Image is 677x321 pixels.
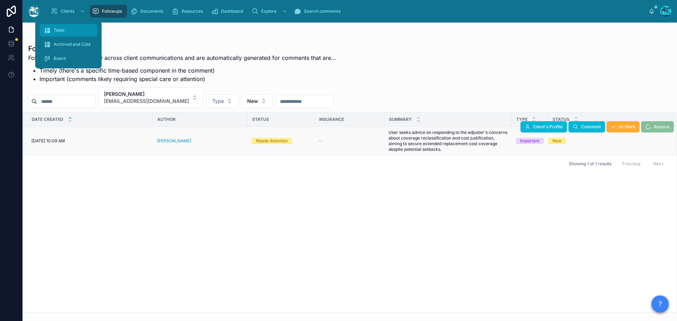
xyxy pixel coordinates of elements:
a: Important [516,138,544,144]
span: New [247,98,258,105]
a: [DATE] 10:09 AM [31,138,148,144]
span: Type [212,98,224,105]
a: Archived and Cold [39,38,97,51]
li: Important (comments likely requiring special care or attention) [39,75,336,83]
a: Needs Attention [252,138,310,144]
a: Table [39,24,97,37]
button: Select Button [241,94,273,108]
span: Dashboard [221,8,243,14]
a: Explore [249,5,291,18]
span: Summary [389,117,412,122]
button: Select Button [206,94,238,108]
span: Author [157,117,176,122]
a: Followups [90,5,127,18]
a: Resources [170,5,208,18]
div: scrollable content [45,4,649,19]
a: -- [319,138,380,144]
li: Timely (there's a specific time-based component in the comment) [39,66,336,75]
span: Date Created [32,117,63,122]
a: [PERSON_NAME] [157,138,191,144]
a: User seeks advice on responding to the adjuster's concerns about coverage reclassification and co... [389,130,507,152]
span: Documents [140,8,163,14]
button: Comment [568,121,605,132]
span: Resources [182,8,203,14]
span: Followups [102,8,122,14]
button: ? [652,296,669,313]
span: Status [252,117,269,122]
span: Search comments [304,8,341,14]
a: Board [39,52,97,65]
span: [PERSON_NAME] [104,91,189,98]
p: Followups highlight urgency across client communications and are automatically generated for comm... [28,54,336,62]
button: Select Button [98,87,203,108]
span: Client's Profile [533,124,563,130]
a: Search comments [292,5,346,18]
img: App logo [28,6,39,17]
button: Client's Profile [520,121,567,132]
span: Type [516,117,527,122]
div: Important [520,138,539,144]
span: In-Work [619,124,635,130]
a: Clients [49,5,89,18]
span: [DATE] 10:09 AM [31,138,65,144]
span: Explore [261,8,276,14]
a: Documents [128,5,168,18]
a: New [548,138,667,144]
button: In-Work [606,121,640,132]
span: -- [319,138,323,144]
span: Archived and Cold [54,42,90,47]
span: Showing 1 of 1 results [569,161,611,167]
a: [PERSON_NAME] [157,138,243,144]
span: Insurance [319,117,344,122]
a: Dashboard [209,5,248,18]
span: Comment [581,124,601,130]
span: Table [54,27,65,33]
span: Clients [61,8,74,14]
span: [EMAIL_ADDRESS][DOMAIN_NAME] [104,98,189,105]
span: Board [54,56,66,61]
h1: Followups [28,44,336,54]
div: Needs Attention [256,138,288,144]
div: New [553,138,562,144]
